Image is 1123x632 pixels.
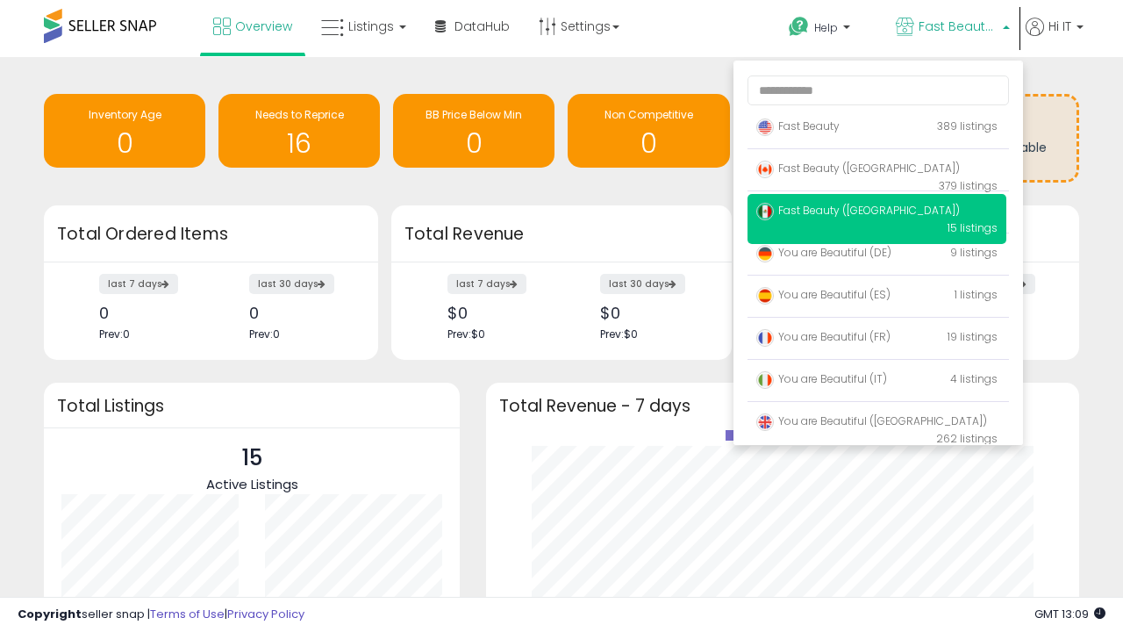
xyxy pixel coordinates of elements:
span: DataHub [454,18,510,35]
h3: Total Revenue [404,222,719,247]
span: Help [814,20,838,35]
span: 389 listings [937,118,998,133]
span: You are Beautiful (ES) [756,287,891,302]
span: Prev: 0 [249,327,280,341]
a: Needs to Reprice 16 [218,94,380,168]
img: uk.png [756,413,774,431]
label: last 30 days [249,274,334,294]
a: Help [775,3,880,57]
a: Non Competitive 0 [568,94,729,168]
h3: Total Listings [57,399,447,413]
span: You are Beautiful (IT) [756,371,887,386]
span: Listings [348,18,394,35]
div: $0 [447,304,548,322]
span: Fast Beauty ([GEOGRAPHIC_DATA]) [756,161,960,176]
span: Active Listings [206,475,298,493]
a: Privacy Policy [227,606,304,622]
span: 379 listings [939,178,998,193]
label: last 30 days [600,274,685,294]
label: last 7 days [99,274,178,294]
span: Fast Beauty [756,118,840,133]
img: canada.png [756,161,774,178]
h1: 0 [53,129,197,158]
span: Prev: $0 [600,327,638,341]
img: france.png [756,329,774,347]
div: seller snap | | [18,607,304,623]
h1: 0 [576,129,720,158]
p: 15 [206,442,298,475]
span: Fast Beauty ([GEOGRAPHIC_DATA]) [756,203,960,218]
label: last 7 days [447,274,526,294]
span: 9 listings [950,245,998,260]
span: Hi IT [1048,18,1071,35]
h3: Total Revenue - 7 days [499,399,1066,413]
span: Non Competitive [604,107,693,122]
span: 1 listings [955,287,998,302]
a: Terms of Use [150,606,225,622]
span: 15 listings [948,220,998,235]
span: Prev: $0 [447,327,485,341]
div: 0 [249,304,347,322]
a: BB Price Below Min 0 [393,94,554,168]
span: You are Beautiful (DE) [756,245,891,260]
span: Fast Beauty ([GEOGRAPHIC_DATA]) [919,18,998,35]
span: 2025-09-9 13:09 GMT [1034,606,1105,622]
div: $0 [600,304,701,322]
span: You are Beautiful ([GEOGRAPHIC_DATA]) [756,413,987,428]
span: Inventory Age [89,107,161,122]
a: Hi IT [1026,18,1084,57]
div: 0 [99,304,197,322]
img: spain.png [756,287,774,305]
span: You are Beautiful (FR) [756,329,891,344]
i: Get Help [788,16,810,38]
span: Needs to Reprice [255,107,344,122]
span: Overview [235,18,292,35]
span: 19 listings [948,329,998,344]
span: 4 listings [950,371,998,386]
h1: 16 [227,129,371,158]
img: usa.png [756,118,774,136]
h3: Total Ordered Items [57,222,365,247]
span: Prev: 0 [99,327,130,341]
h1: 0 [402,129,546,158]
img: mexico.png [756,203,774,220]
img: italy.png [756,371,774,389]
strong: Copyright [18,606,82,622]
a: Inventory Age 0 [44,94,205,168]
span: 262 listings [936,431,998,446]
span: BB Price Below Min [426,107,522,122]
img: germany.png [756,245,774,262]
